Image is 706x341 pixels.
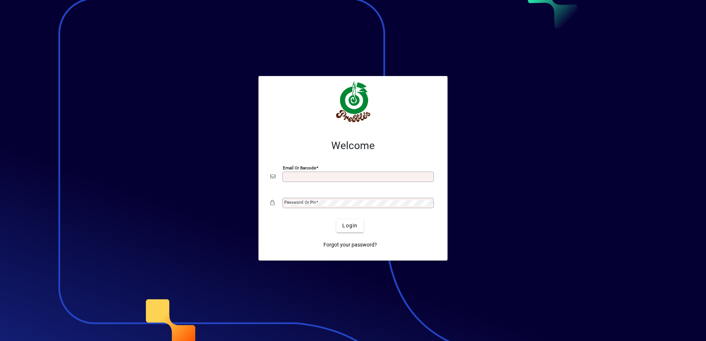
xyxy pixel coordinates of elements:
button: Login [336,219,363,232]
mat-label: Email or Barcode [283,165,316,170]
h2: Welcome [270,139,436,152]
a: Forgot your password? [321,238,380,252]
span: Forgot your password? [323,241,377,249]
span: Login [342,222,357,230]
mat-label: Password or Pin [284,200,316,205]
